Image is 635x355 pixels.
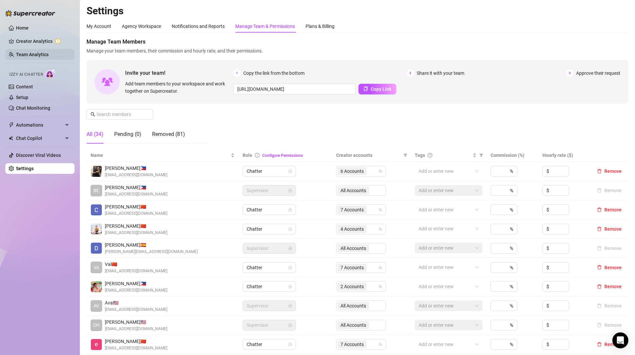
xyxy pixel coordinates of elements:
span: lock [288,304,292,308]
img: Sean Carino [91,166,102,177]
a: Configure Permissions [262,153,303,158]
span: filter [402,150,409,160]
input: Search members [97,111,144,118]
span: Share it with your team [417,69,464,77]
span: question-circle [428,153,432,158]
span: delete [597,227,602,231]
img: Aira Marie [91,281,102,292]
span: 7 Accounts [337,206,367,214]
span: Supervisor [247,301,292,311]
span: 7 Accounts [337,340,367,348]
span: Izzy AI Chatter [9,71,43,78]
div: Pending (0) [114,130,141,138]
span: Role [243,153,252,158]
span: Ava 🇺🇸 [105,299,167,306]
span: CH [93,321,100,329]
span: Add team members to your workspace and work together on Supercreator. [125,80,231,95]
span: Copy the link from the bottom [243,69,305,77]
span: BE [94,187,99,194]
span: 2 Accounts [340,283,364,290]
span: 2 Accounts [337,283,367,291]
a: Home [16,25,29,31]
img: Davis Armbrust [91,243,102,254]
h2: Settings [87,5,628,17]
span: Manage your team members, their commission and hourly rate, and their permissions. [87,47,628,55]
span: team [378,208,382,212]
span: 7 Accounts [340,341,364,348]
div: Open Intercom Messenger [612,332,628,348]
span: Name [91,152,229,159]
img: Enrique S. [91,339,102,350]
span: Tags [415,152,425,159]
span: filter [478,150,485,160]
a: Discover Viral Videos [16,153,61,158]
span: Automations [16,120,63,130]
span: [PERSON_NAME] 🇪🇸 [105,241,198,249]
a: Creator Analytics exclamation-circle [16,36,69,47]
span: 7 Accounts [340,206,364,213]
div: Notifications and Reports [172,23,225,30]
th: Commission (%) [487,149,538,162]
span: Val 🇨🇳 [105,261,167,268]
span: 2 [407,69,414,77]
button: Remove [594,321,624,329]
div: Agency Workspace [122,23,161,30]
button: Remove [594,302,624,310]
span: Chatter [247,339,292,349]
span: [EMAIL_ADDRESS][DOMAIN_NAME] [105,306,167,313]
span: search [91,112,95,117]
span: [PERSON_NAME] 🇨🇳 [105,203,167,210]
span: copy [363,86,368,91]
a: Settings [16,166,34,171]
button: Remove [594,340,624,348]
img: AI Chatter [46,69,56,78]
div: Manage Team & Permissions [235,23,295,30]
span: Supervisor [247,185,292,195]
button: Remove [594,206,624,214]
span: Chatter [247,205,292,215]
span: Supervisor [247,320,292,330]
button: Remove [594,264,624,272]
span: [PERSON_NAME][EMAIL_ADDRESS][DOMAIN_NAME] [105,249,198,255]
a: Team Analytics [16,52,49,57]
span: Copy Link [371,86,391,92]
span: lock [288,208,292,212]
img: Chat Copilot [9,136,13,141]
button: Remove [594,244,624,252]
span: [EMAIL_ADDRESS][DOMAIN_NAME] [105,287,167,294]
span: filter [403,153,407,157]
span: Remove [604,265,622,270]
div: Removed (81) [152,130,185,138]
span: delete [597,207,602,212]
span: Creator accounts [336,152,401,159]
span: Remove [604,207,622,212]
span: [EMAIL_ADDRESS][DOMAIN_NAME] [105,268,167,274]
span: 6 Accounts [337,167,367,175]
th: Name [87,149,239,162]
button: Remove [594,283,624,291]
span: [PERSON_NAME] 🇵🇭 [105,184,167,191]
div: My Account [87,23,111,30]
span: lock [288,342,292,346]
span: Manage Team Members [87,38,628,46]
div: Plans & Billing [306,23,334,30]
a: Chat Monitoring [16,105,50,111]
span: [PERSON_NAME] 🇨🇳 [105,338,167,345]
span: delete [597,284,602,289]
span: Invite your team! [125,69,233,77]
button: Remove [594,186,624,194]
span: Chatter [247,166,292,176]
span: info-circle [255,153,260,158]
span: lock [288,246,292,250]
span: Remove [604,342,622,347]
span: 7 Accounts [337,264,367,272]
span: Remove [604,226,622,232]
span: Approve their request [576,69,620,77]
img: Charmaine Javillonar [91,204,102,215]
span: lock [288,188,292,192]
span: [PERSON_NAME] 🇺🇸 [105,318,167,326]
span: 4 Accounts [340,225,364,233]
span: lock [288,266,292,270]
span: [EMAIL_ADDRESS][DOMAIN_NAME] [105,210,167,217]
span: VA [94,264,99,271]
